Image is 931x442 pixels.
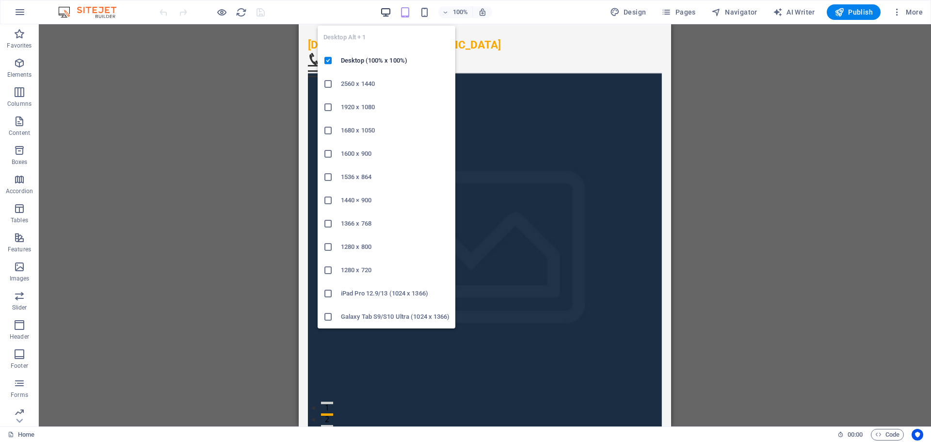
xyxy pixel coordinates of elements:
[341,148,449,160] h6: 1600 x 900
[10,333,29,341] p: Header
[11,362,28,370] p: Footer
[711,7,757,17] span: Navigator
[912,429,923,441] button: Usercentrics
[235,6,247,18] button: reload
[7,100,32,108] p: Columns
[848,429,863,441] span: 00 00
[8,429,34,441] a: Click to cancel selection. Double-click to open Pages
[22,401,34,403] button: 3
[606,4,650,20] button: Design
[606,4,650,20] div: Design (Ctrl+Alt+Y)
[11,391,28,399] p: Forms
[7,71,32,79] p: Elements
[773,7,815,17] span: AI Writer
[22,389,34,392] button: 2
[341,125,449,136] h6: 1680 x 1050
[8,246,31,253] p: Features
[892,7,923,17] span: More
[341,241,449,253] h6: 1280 x 800
[341,264,449,276] h6: 1280 x 720
[769,4,819,20] button: AI Writer
[236,7,247,18] i: Reload page
[341,288,449,299] h6: iPad Pro 12.9/13 (1024 x 1366)
[438,6,473,18] button: 100%
[661,7,695,17] span: Pages
[56,6,128,18] img: Editor Logo
[871,429,904,441] button: Code
[658,4,699,20] button: Pages
[707,4,761,20] button: Navigator
[854,431,856,438] span: :
[11,216,28,224] p: Tables
[478,8,487,16] i: On resize automatically adjust zoom level to fit chosen device.
[22,377,34,380] button: 1
[9,129,30,137] p: Content
[453,6,468,18] h6: 100%
[341,171,449,183] h6: 1536 x 864
[341,101,449,113] h6: 1920 x 1080
[341,55,449,66] h6: Desktop (100% x 100%)
[875,429,899,441] span: Code
[837,429,863,441] h6: Session time
[827,4,881,20] button: Publish
[341,78,449,90] h6: 2560 x 1440
[7,42,32,49] p: Favorites
[216,6,227,18] button: Click here to leave preview mode and continue editing
[12,304,27,311] p: Slider
[888,4,927,20] button: More
[835,7,873,17] span: Publish
[610,7,646,17] span: Design
[341,218,449,229] h6: 1366 x 768
[341,311,449,323] h6: Galaxy Tab S9/S10 Ultra (1024 x 1366)
[341,195,449,206] h6: 1440 × 900
[12,158,28,166] p: Boxes
[6,187,33,195] p: Accordion
[10,275,30,282] p: Images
